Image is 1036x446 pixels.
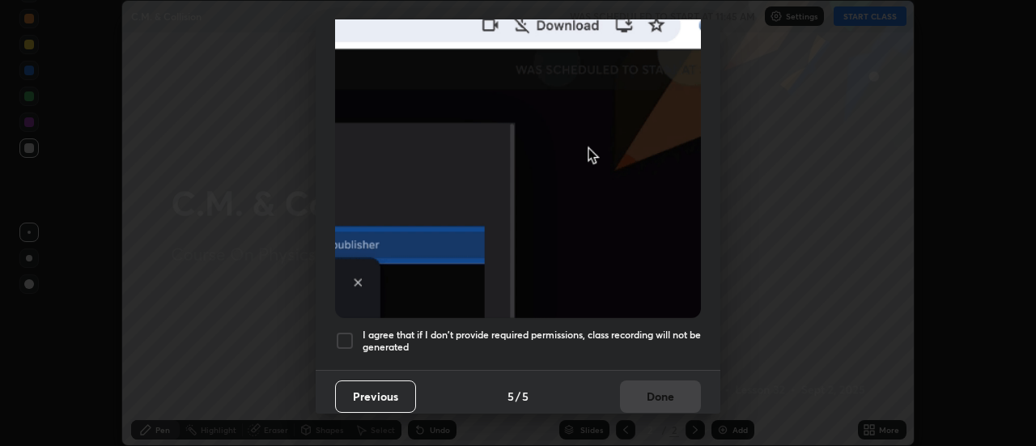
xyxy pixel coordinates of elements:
[363,329,701,354] h5: I agree that if I don't provide required permissions, class recording will not be generated
[522,388,529,405] h4: 5
[335,380,416,413] button: Previous
[507,388,514,405] h4: 5
[516,388,520,405] h4: /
